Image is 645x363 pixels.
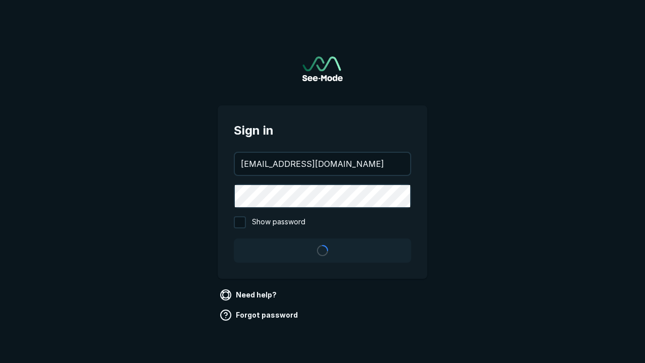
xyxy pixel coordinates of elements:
span: Sign in [234,122,411,140]
input: your@email.com [235,153,410,175]
a: Go to sign in [302,56,343,81]
img: See-Mode Logo [302,56,343,81]
a: Need help? [218,287,281,303]
a: Forgot password [218,307,302,323]
span: Show password [252,216,305,228]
